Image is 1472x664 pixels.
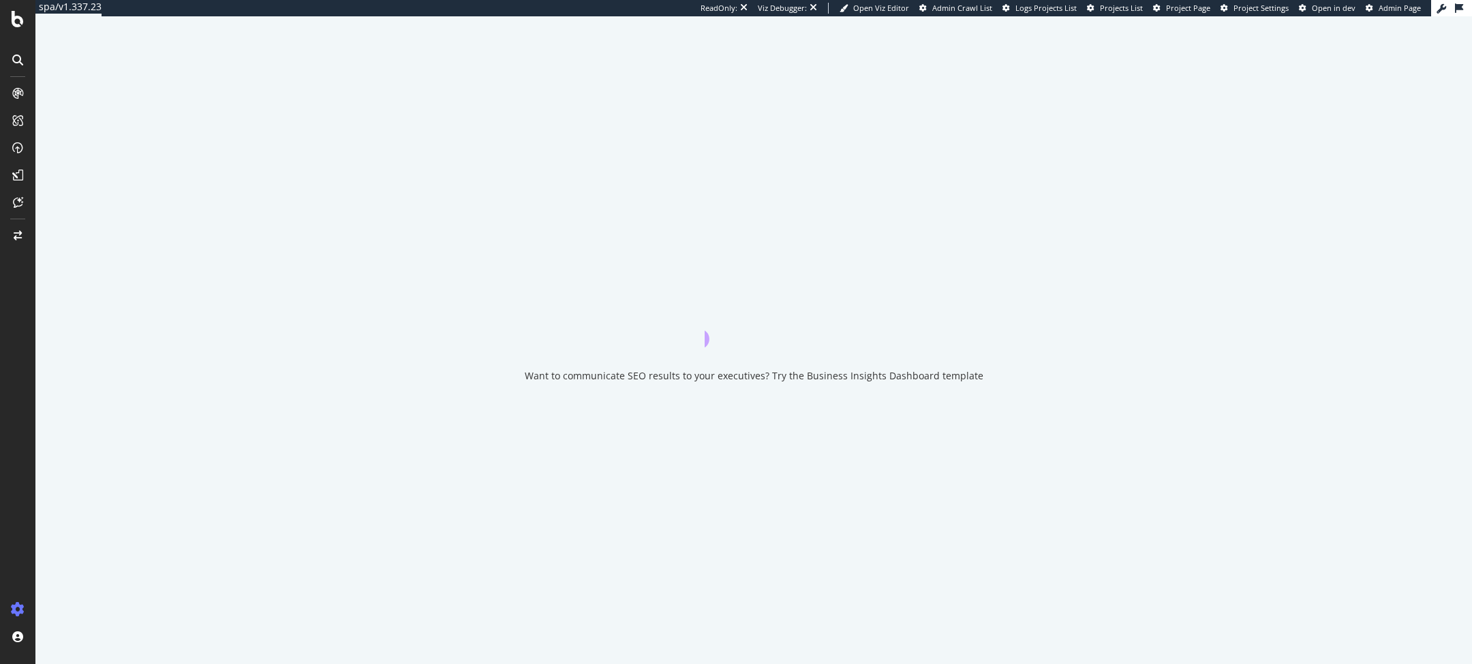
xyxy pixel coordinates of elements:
a: Projects List [1087,3,1143,14]
a: Logs Projects List [1002,3,1077,14]
span: Admin Page [1379,3,1421,13]
div: animation [705,298,803,347]
span: Open Viz Editor [853,3,909,13]
a: Open Viz Editor [840,3,909,14]
div: ReadOnly: [701,3,737,14]
div: Want to communicate SEO results to your executives? Try the Business Insights Dashboard template [525,369,983,383]
a: Admin Crawl List [919,3,992,14]
div: Viz Debugger: [758,3,807,14]
a: Project Settings [1221,3,1289,14]
span: Open in dev [1312,3,1355,13]
span: Project Settings [1233,3,1289,13]
span: Logs Projects List [1015,3,1077,13]
span: Project Page [1166,3,1210,13]
a: Project Page [1153,3,1210,14]
span: Projects List [1100,3,1143,13]
span: Admin Crawl List [932,3,992,13]
a: Open in dev [1299,3,1355,14]
a: Admin Page [1366,3,1421,14]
